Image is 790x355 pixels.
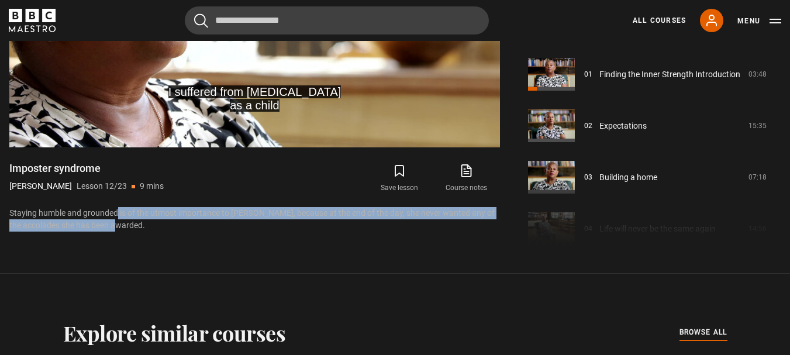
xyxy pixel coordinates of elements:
[737,15,781,27] button: Toggle navigation
[77,180,127,192] p: Lesson 12/23
[9,9,56,32] svg: BBC Maestro
[679,326,727,338] span: browse all
[599,120,647,132] a: Expectations
[433,161,500,195] a: Course notes
[9,180,72,192] p: [PERSON_NAME]
[9,161,164,175] h1: Imposter syndrome
[679,326,727,339] a: browse all
[140,180,164,192] p: 9 mins
[366,161,433,195] button: Save lesson
[63,320,286,345] h2: Explore similar courses
[633,15,686,26] a: All Courses
[599,171,657,184] a: Building a home
[599,68,740,81] a: Finding the Inner Strength Introduction
[194,13,208,28] button: Submit the search query
[9,207,500,232] p: Staying humble and grounded is of the utmost importance to [PERSON_NAME], because at the end of t...
[185,6,489,35] input: Search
